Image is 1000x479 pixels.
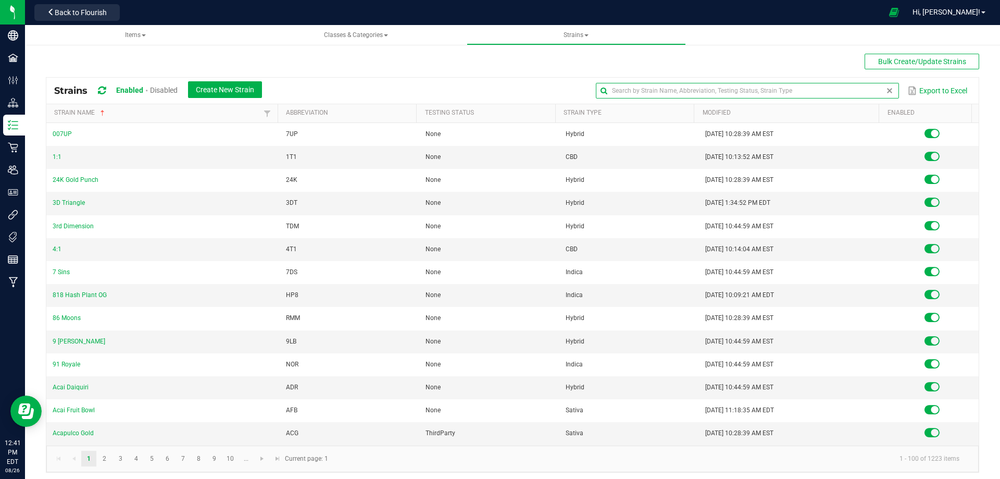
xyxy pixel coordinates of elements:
[5,466,20,474] p: 08/26
[426,429,455,437] span: ThirdParty
[113,451,128,466] a: Page 3
[8,165,18,175] inline-svg: Users
[191,451,206,466] a: Page 8
[53,384,89,391] a: Acai Daiquiri
[286,109,413,117] a: AbbreviationSortable
[53,268,70,276] a: 7 Sins
[705,429,773,437] span: [DATE] 10:28:39 AM EST
[426,223,441,230] span: None
[566,199,584,206] span: Hybrid
[188,81,262,98] button: Create New Strain
[426,130,441,138] span: None
[144,451,159,466] a: Page 5
[53,361,80,368] a: 91 Royale
[865,54,979,69] button: Bulk Create/Update Strains
[566,176,584,183] span: Hybrid
[426,384,441,391] span: None
[8,97,18,108] inline-svg: Distribution
[705,314,773,322] span: [DATE] 10:28:39 AM EST
[286,176,297,183] span: 24K
[705,384,773,391] span: [DATE] 10:44:59 AM EST
[270,451,285,466] a: Go to the last page
[564,109,690,117] a: Strain TypeSortable
[705,245,773,253] span: [DATE] 10:14:04 AM EST
[34,4,120,21] button: Back to Flourish
[426,291,441,299] span: None
[705,223,773,230] span: [DATE] 10:44:59 AM EST
[81,451,96,466] a: Page 1
[53,407,95,414] a: Acai Fruit Bowl
[566,153,578,161] span: CBD
[8,120,18,130] inline-svg: Inventory
[286,361,298,368] span: NOR
[705,176,773,183] span: [DATE] 10:28:39 AM EST
[426,407,441,414] span: None
[705,361,773,368] span: [DATE] 10:44:59 AM EST
[125,31,146,39] span: Items
[53,429,94,437] a: Acapulco Gold
[129,451,144,466] a: Page 4
[53,176,98,183] a: 24K Gold Punch
[286,338,296,345] span: 9LB
[426,153,441,161] span: None
[426,268,441,276] span: None
[196,85,254,94] span: Create New Strain
[207,451,222,466] a: Page 9
[286,153,297,161] span: 1T1
[53,153,61,161] a: 1:1
[426,245,441,253] span: None
[273,455,282,463] span: Go to the last page
[8,187,18,198] inline-svg: User Roles
[324,31,388,39] span: Classes & Categories
[286,314,300,322] span: RMM
[8,142,18,153] inline-svg: Retail
[55,8,107,17] span: Back to Flourish
[426,361,441,368] span: None
[885,87,894,95] span: clear
[53,130,72,138] a: 007UP
[286,245,297,253] span: 4T1
[566,245,578,253] span: CBD
[255,451,270,466] a: Go to the next page
[8,75,18,85] inline-svg: Configuration
[286,130,298,138] span: 7UP
[98,109,107,117] span: Sortable
[8,210,18,220] inline-svg: Integrations
[566,429,583,437] span: Sativa
[705,407,774,414] span: [DATE] 11:18:35 AM EDT
[703,109,876,117] a: ModifiedSortable
[53,245,61,253] a: 4:1
[705,130,773,138] span: [DATE] 10:28:39 AM EST
[53,291,107,299] a: 818 Hash Plant OG
[54,109,260,117] a: Strain nameSortable
[566,407,583,414] span: Sativa
[8,254,18,265] inline-svg: Reports
[286,429,298,437] span: ACG
[705,153,773,161] span: [DATE] 10:13:52 AM EST
[223,451,238,466] a: Page 10
[566,361,583,368] span: Indica
[10,396,42,427] iframe: Resource center
[426,314,441,322] span: None
[425,109,552,117] a: Testing StatusSortable
[426,176,441,183] span: None
[882,2,906,22] span: Open Ecommerce Menu
[53,223,94,230] a: 3rd Dimension
[258,455,266,463] span: Go to the next page
[5,438,20,466] p: 12:41 PM EDT
[8,53,18,63] inline-svg: Facilities
[150,86,178,94] span: Disabled
[97,451,112,466] a: Page 2
[8,232,18,242] inline-svg: Tags
[286,199,297,206] span: 3DT
[566,130,584,138] span: Hybrid
[426,338,441,345] span: None
[705,291,774,299] span: [DATE] 10:09:21 AM EDT
[566,223,584,230] span: Hybrid
[239,451,254,466] a: Page 11
[878,57,966,66] span: Bulk Create/Update Strains
[54,81,270,101] div: Strains
[566,338,584,345] span: Hybrid
[160,451,175,466] a: Page 6
[46,446,979,472] kendo-pager: Current page: 1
